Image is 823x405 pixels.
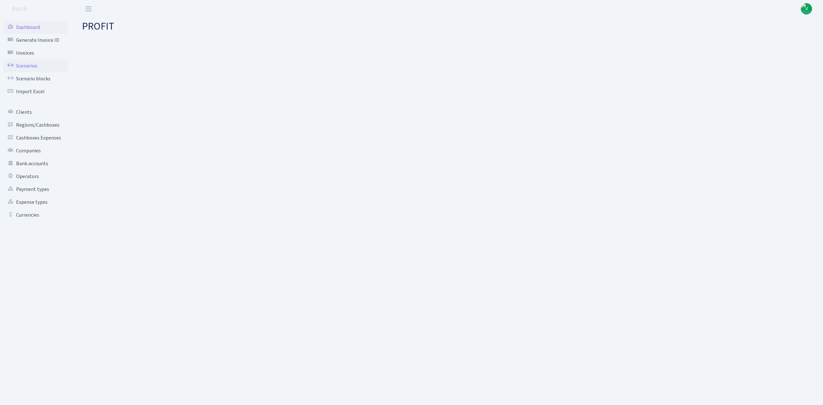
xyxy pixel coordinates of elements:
[3,183,68,196] a: Payment types
[3,119,68,131] a: Regions/Cashboxes
[82,19,114,34] span: PROFIT
[3,144,68,157] a: Companies
[3,47,68,59] a: Invoices
[3,157,68,170] a: Bank accounts
[801,3,812,14] a: V
[3,85,68,98] a: Import Excel
[3,21,68,34] a: Dashboard
[3,72,68,85] a: Scenario blocks
[3,196,68,209] a: Expense types
[801,3,812,14] img: Vivio
[3,106,68,119] a: Clients
[80,4,96,14] button: Toggle navigation
[3,170,68,183] a: Operators
[3,59,68,72] a: Scenarios
[3,131,68,144] a: Cashboxes Expenses
[3,34,68,47] a: Generate Invoice ID
[3,209,68,221] a: Currencies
